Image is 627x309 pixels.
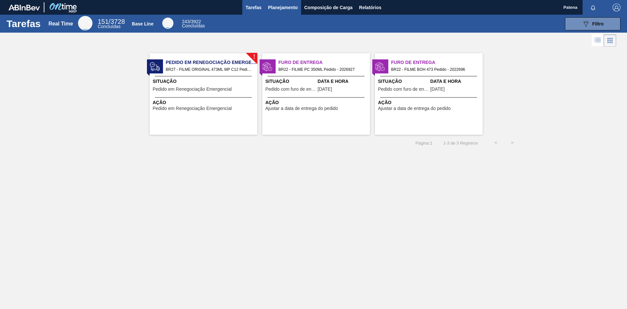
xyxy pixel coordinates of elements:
img: status [150,62,160,71]
button: > [504,135,521,151]
span: Ação [378,99,481,106]
button: < [488,135,504,151]
span: Concluídas [98,24,121,29]
img: TNhmsLtSVTkK8tSr43FrP2fwEKptu5GPRR3wAAAABJRU5ErkJggg== [8,5,40,10]
div: Base Line [162,18,173,29]
span: / 3728 [98,18,125,25]
span: 1 - 3 de 3 Registros [442,141,478,146]
img: status [263,62,272,71]
h1: Tarefas [7,20,41,27]
div: Real Time [98,19,125,29]
span: 243 [182,19,189,24]
span: Concluídas [182,23,205,28]
button: Filtro [565,17,620,30]
span: 25/09/2025, [430,87,445,92]
span: ! [253,54,255,59]
div: Real Time [48,21,73,27]
span: Pedido com furo de entrega [265,87,316,92]
button: Notificações [583,3,603,12]
div: Real Time [78,16,92,30]
span: 25/09/2025, [318,87,332,92]
span: Relatórios [359,4,381,11]
span: BR22 - FILME BOH 473 Pedido - 2022696 [391,66,477,73]
span: Planejamento [268,4,298,11]
span: Furo de Entrega [279,59,370,66]
span: Filtro [592,21,604,26]
span: Pedido em Renegociação Emergencial [153,87,232,92]
span: Pedido com furo de entrega [378,87,429,92]
span: Ação [153,99,256,106]
span: BR27 - FILME ORIGINAL 473ML MP C12 Pedido - 2021552 [166,66,252,73]
div: Base Line [132,21,153,26]
span: / 3922 [182,19,201,24]
span: Pedido em Renegociação Emergencial [166,59,257,66]
span: Tarefas [246,4,262,11]
div: Visão em Cards [604,34,616,47]
span: Ajustar a data de entrega do pedido [378,106,451,111]
span: Ação [265,99,368,106]
span: Página : 1 [415,141,432,146]
img: status [375,62,385,71]
span: Situação [153,78,256,85]
span: Furo de Entrega [391,59,483,66]
span: 151 [98,18,108,25]
span: Data e Hora [430,78,481,85]
div: Base Line [182,20,205,28]
span: Situação [265,78,316,85]
span: Pedido em Renegociação Emergencial [153,106,232,111]
span: Composição de Carga [304,4,353,11]
div: Visão em Lista [592,34,604,47]
span: Data e Hora [318,78,368,85]
img: Logout [613,4,620,11]
span: Ajustar a data de entrega do pedido [265,106,338,111]
span: Situação [378,78,429,85]
span: BR22 - FILME PC 350ML Pedido - 2026927 [279,66,365,73]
